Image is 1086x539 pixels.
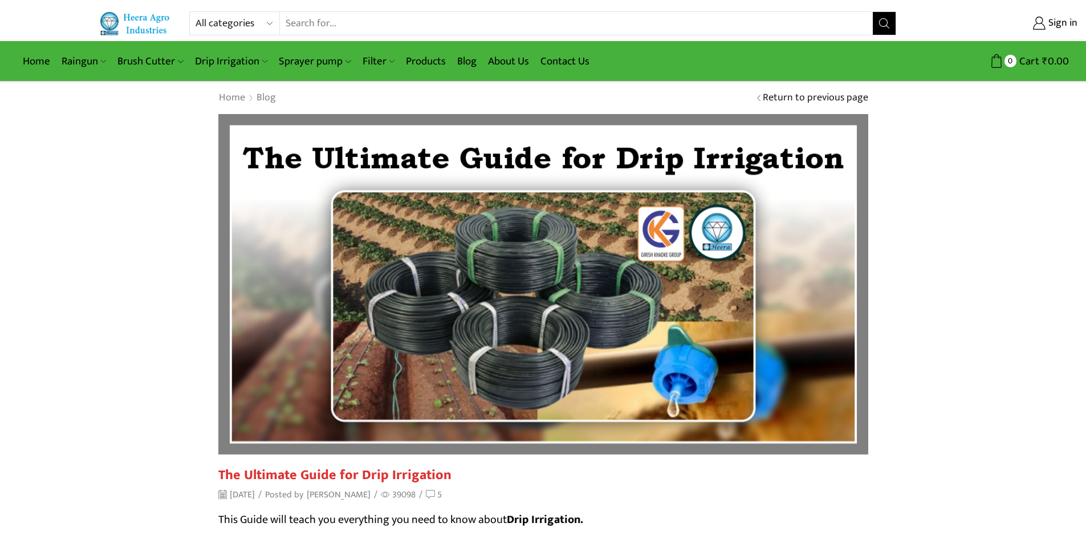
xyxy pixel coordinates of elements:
[426,488,442,501] a: 5
[374,488,377,501] span: /
[218,91,246,106] a: Home
[482,48,535,75] a: About Us
[258,488,262,501] span: /
[507,510,583,529] strong: Drip Irrigation.
[535,48,595,75] a: Contact Us
[419,488,422,501] span: /
[381,488,416,501] span: 39098
[357,48,400,75] a: Filter
[280,12,873,35] input: Search for...
[218,114,868,455] img: ulimate guide for drip irrigation
[452,48,482,75] a: Blog
[913,13,1077,34] a: Sign in
[1016,54,1039,69] span: Cart
[218,467,868,484] h2: The Ultimate Guide for Drip Irrigation
[17,48,56,75] a: Home
[908,51,1069,72] a: 0 Cart ₹0.00
[1046,16,1077,31] span: Sign in
[437,487,442,502] span: 5
[1004,55,1016,67] span: 0
[273,48,356,75] a: Sprayer pump
[256,91,276,106] a: Blog
[307,488,371,501] a: [PERSON_NAME]
[189,48,273,75] a: Drip Irrigation
[218,488,255,501] time: [DATE]
[400,48,452,75] a: Products
[763,91,868,106] a: Return to previous page
[218,488,442,501] div: Posted by
[218,510,868,529] p: This Guide will teach you everything you need to know about
[1042,52,1048,70] span: ₹
[56,48,112,75] a: Raingun
[112,48,189,75] a: Brush Cutter
[1042,52,1069,70] bdi: 0.00
[873,12,896,35] button: Search button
